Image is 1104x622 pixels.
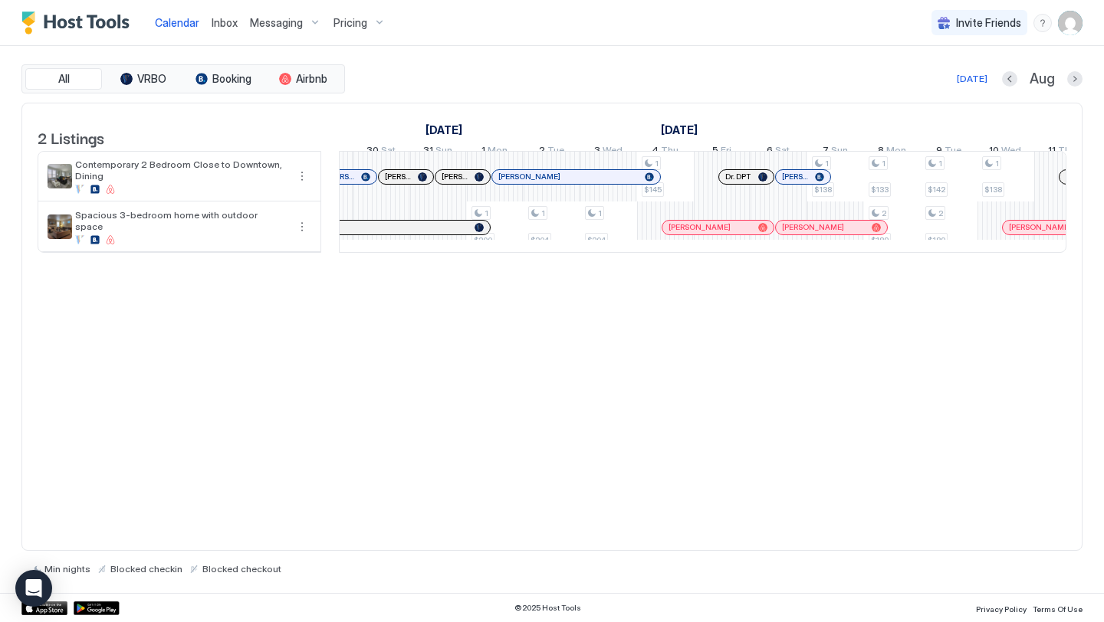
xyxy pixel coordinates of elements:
span: [PERSON_NAME] [498,172,560,182]
span: 2 [882,208,886,218]
div: menu [293,218,311,236]
span: [PERSON_NAME] [782,172,809,182]
span: Messaging [250,16,303,30]
span: Blocked checkout [202,563,281,575]
span: Tue [547,144,564,160]
span: $142 [928,185,945,195]
span: 1 [598,208,602,218]
span: 1 [541,208,545,218]
span: 1 [485,208,488,218]
span: 1 [481,144,485,160]
span: Wed [1001,144,1021,160]
div: User profile [1058,11,1083,35]
span: © 2025 Host Tools [514,603,581,613]
span: Spacious 3-bedroom home with outdoor space [75,209,287,232]
span: 3 [594,144,600,160]
div: tab-group [21,64,345,93]
span: Contemporary 2 Bedroom Close to Downtown, Dining [75,159,287,182]
span: 2 Listings [38,126,104,149]
span: $200 [474,235,492,245]
div: menu [1033,14,1052,32]
button: Previous month [1002,71,1017,87]
span: 30 [366,144,379,160]
a: Privacy Policy [976,600,1027,616]
span: 1 [882,159,886,169]
span: Mon [488,144,508,160]
span: Sat [381,144,396,160]
span: $189 [871,235,889,245]
span: 8 [878,144,884,160]
a: September 10, 2025 [985,141,1025,163]
span: 1 [938,159,942,169]
span: Privacy Policy [976,604,1027,614]
span: Wed [603,144,623,160]
span: $138 [984,185,1002,195]
span: Sun [831,144,848,160]
span: $133 [871,185,889,195]
span: Sat [775,144,790,160]
a: August 31, 2025 [419,141,456,163]
span: 11 [1048,144,1056,160]
a: September 1, 2025 [657,119,701,141]
span: Airbnb [296,72,327,86]
button: [DATE] [955,70,990,88]
a: Terms Of Use [1033,600,1083,616]
span: $189 [928,235,945,245]
span: 1 [825,159,829,169]
a: September 9, 2025 [932,141,965,163]
span: 5 [712,144,718,160]
a: September 4, 2025 [648,141,682,163]
span: Inbox [212,16,238,29]
span: 10 [989,144,999,160]
div: App Store [21,601,67,615]
span: Dr. DPT [725,172,751,182]
span: Invite Friends [956,16,1021,30]
a: September 3, 2025 [590,141,626,163]
span: $204 [531,235,549,245]
a: September 11, 2025 [1044,141,1079,163]
span: Booking [212,72,251,86]
span: 1 [655,159,659,169]
div: listing image [48,164,72,188]
span: Calendar [155,16,199,29]
span: $204 [587,235,606,245]
a: Host Tools Logo [21,11,136,34]
span: Mon [886,144,906,160]
span: Thu [661,144,678,160]
button: More options [293,167,311,185]
a: September 2, 2025 [535,141,568,163]
button: Next month [1067,71,1083,87]
span: 4 [652,144,659,160]
span: [PERSON_NAME] [669,222,731,232]
a: September 7, 2025 [819,141,852,163]
div: Open Intercom Messenger [15,570,52,607]
div: menu [293,167,311,185]
span: 31 [423,144,433,160]
button: More options [293,218,311,236]
button: Booking [185,68,261,90]
span: [PERSON_NAME] [1009,222,1071,232]
div: listing image [48,214,72,239]
span: [PERSON_NAME] [385,172,412,182]
a: Google Play Store [74,601,120,615]
span: Sun [435,144,452,160]
a: September 8, 2025 [874,141,910,163]
span: [PERSON_NAME] [442,172,468,182]
a: September 1, 2025 [478,141,511,163]
span: Pricing [333,16,367,30]
span: All [58,72,70,86]
span: Aug [1030,70,1055,88]
button: VRBO [105,68,182,90]
span: Terms Of Use [1033,604,1083,614]
span: 6 [767,144,773,160]
span: VRBO [137,72,166,86]
span: 2 [938,208,943,218]
span: 1 [995,159,999,169]
a: Inbox [212,15,238,31]
span: Tue [945,144,961,160]
a: Calendar [155,15,199,31]
span: Thu [1058,144,1076,160]
div: [DATE] [957,72,987,86]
